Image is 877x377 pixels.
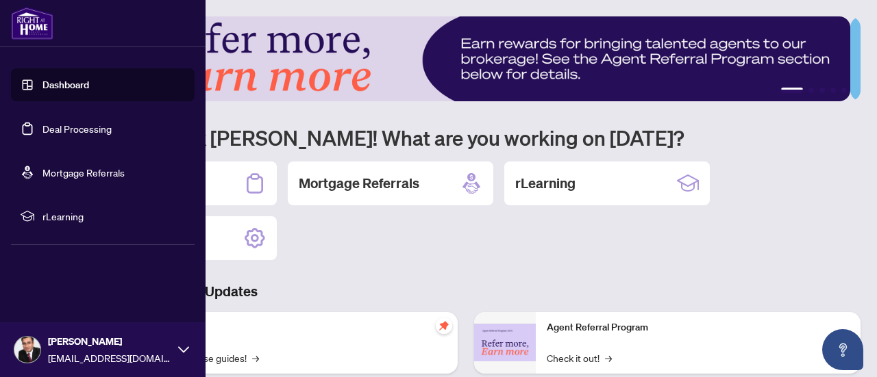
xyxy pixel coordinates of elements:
[42,166,125,179] a: Mortgage Referrals
[71,125,861,151] h1: Welcome back [PERSON_NAME]! What are you working on [DATE]?
[547,320,850,335] p: Agent Referral Program
[436,317,452,334] span: pushpin
[474,324,536,361] img: Agent Referral Program
[14,337,40,363] img: Profile Icon
[605,350,612,365] span: →
[822,329,863,370] button: Open asap
[808,88,814,93] button: 2
[515,174,576,193] h2: rLearning
[252,350,259,365] span: →
[71,282,861,301] h3: Brokerage & Industry Updates
[11,7,53,40] img: logo
[819,88,825,93] button: 3
[841,88,847,93] button: 5
[299,174,419,193] h2: Mortgage Referrals
[42,209,185,224] span: rLearning
[71,16,850,101] img: Slide 0
[547,350,612,365] a: Check it out!→
[781,88,803,93] button: 1
[830,88,836,93] button: 4
[42,79,89,91] a: Dashboard
[48,334,171,349] span: [PERSON_NAME]
[144,320,447,335] p: Self-Help
[48,350,171,365] span: [EMAIL_ADDRESS][DOMAIN_NAME]
[42,122,112,135] a: Deal Processing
